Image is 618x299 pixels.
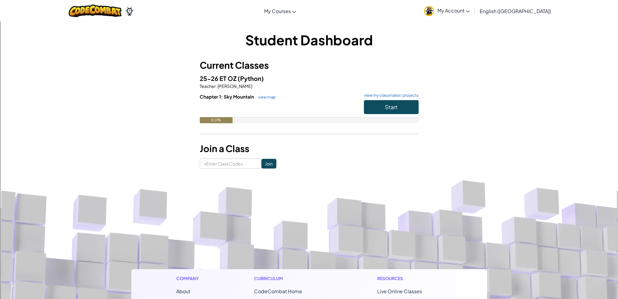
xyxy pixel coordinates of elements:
div: Options [2,24,616,30]
span: My Account [437,7,470,14]
div: Rename [2,35,616,41]
img: CodeCombat logo [69,5,122,17]
div: Sign out [2,30,616,35]
div: Sort New > Old [2,8,616,13]
a: English ([GEOGRAPHIC_DATA]) [476,3,554,19]
img: Ozaria [125,6,134,16]
a: My Account [421,1,473,20]
a: My Courses [261,3,299,19]
div: Delete [2,19,616,24]
span: English ([GEOGRAPHIC_DATA]) [479,8,551,14]
div: Sort A > Z [2,2,616,8]
span: My Courses [264,8,291,14]
div: Move To ... [2,13,616,19]
img: avatar [424,6,434,16]
div: Move To ... [2,41,616,46]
